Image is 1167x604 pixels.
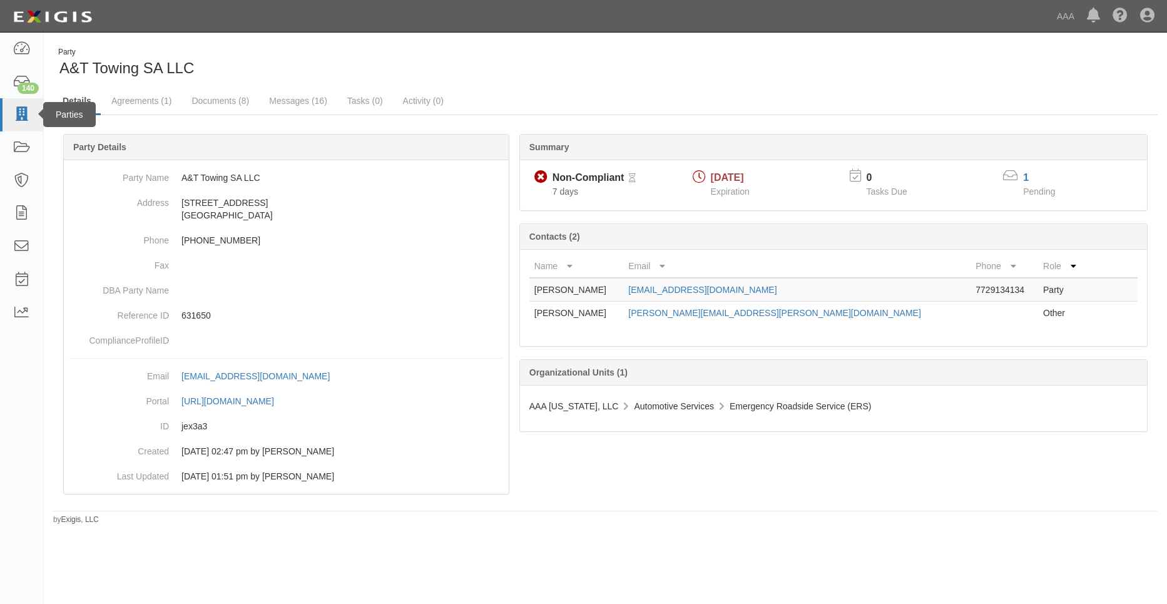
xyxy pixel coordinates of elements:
[1038,302,1088,325] td: Other
[634,401,714,411] span: Automotive Services
[623,255,971,278] th: Email
[69,414,169,433] dt: ID
[529,232,580,242] b: Contacts (2)
[628,308,921,318] a: [PERSON_NAME][EMAIL_ADDRESS][PERSON_NAME][DOMAIN_NAME]
[69,439,169,458] dt: Created
[69,464,169,483] dt: Last Updated
[69,464,504,489] dd: 11/25/2024 01:51 pm by Benjamin Tully
[1038,255,1088,278] th: Role
[69,228,504,253] dd: [PHONE_NUMBER]
[181,396,288,406] a: [URL][DOMAIN_NAME]
[1023,187,1055,197] span: Pending
[58,47,194,58] div: Party
[711,187,750,197] span: Expiration
[553,187,578,197] span: Since 09/01/2025
[69,328,169,347] dt: ComplianceProfileID
[534,171,548,184] i: Non-Compliant
[1113,9,1128,24] i: Help Center - Complianz
[9,6,96,28] img: logo-5460c22ac91f19d4615b14bd174203de0afe785f0fc80cf4dbbc73dc1793850b.png
[53,88,101,115] a: Details
[529,142,569,152] b: Summary
[61,515,99,524] a: Exigis, LLC
[69,439,504,464] dd: 12/26/2023 02:47 pm by Samantha Molina
[181,309,504,322] p: 631650
[43,102,96,127] div: Parties
[529,401,619,411] span: AAA [US_STATE], LLC
[971,278,1038,302] td: 7729134134
[553,171,624,185] div: Non-Compliant
[69,364,169,382] dt: Email
[529,367,628,377] b: Organizational Units (1)
[1038,278,1088,302] td: Party
[629,174,636,183] i: Pending Review
[53,47,596,79] div: A&T Towing SA LLC
[1051,4,1081,29] a: AAA
[69,414,504,439] dd: jex3a3
[69,253,169,272] dt: Fax
[181,370,330,382] div: [EMAIL_ADDRESS][DOMAIN_NAME]
[73,142,126,152] b: Party Details
[338,88,392,113] a: Tasks (0)
[529,302,624,325] td: [PERSON_NAME]
[866,171,922,185] p: 0
[53,514,99,525] small: by
[69,303,169,322] dt: Reference ID
[59,59,194,76] span: A&T Towing SA LLC
[69,190,504,228] dd: [STREET_ADDRESS] [GEOGRAPHIC_DATA]
[69,389,169,407] dt: Portal
[628,285,777,295] a: [EMAIL_ADDRESS][DOMAIN_NAME]
[69,190,169,209] dt: Address
[260,88,337,113] a: Messages (16)
[181,371,344,381] a: [EMAIL_ADDRESS][DOMAIN_NAME]
[394,88,453,113] a: Activity (0)
[182,88,258,113] a: Documents (8)
[529,255,624,278] th: Name
[971,255,1038,278] th: Phone
[69,228,169,247] dt: Phone
[730,401,871,411] span: Emergency Roadside Service (ERS)
[711,172,744,183] span: [DATE]
[1023,172,1029,183] a: 1
[529,278,624,302] td: [PERSON_NAME]
[69,278,169,297] dt: DBA Party Name
[18,83,39,94] div: 140
[69,165,504,190] dd: A&T Towing SA LLC
[69,165,169,184] dt: Party Name
[102,88,181,113] a: Agreements (1)
[866,187,907,197] span: Tasks Due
